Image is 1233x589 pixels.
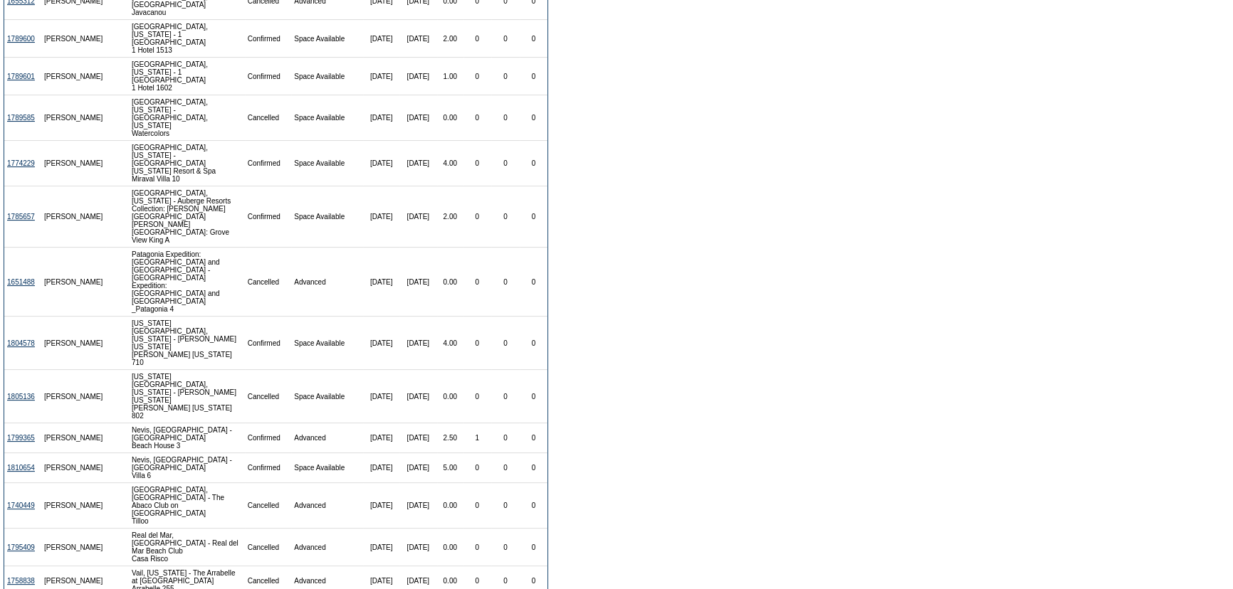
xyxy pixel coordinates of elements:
[520,58,547,95] td: 0
[463,453,491,483] td: 0
[41,141,106,186] td: [PERSON_NAME]
[491,370,520,423] td: 0
[129,529,245,566] td: Real del Mar, [GEOGRAPHIC_DATA] - Real del Mar Beach Club Casa Risco
[129,20,245,58] td: [GEOGRAPHIC_DATA], [US_STATE] - 1 [GEOGRAPHIC_DATA] 1 Hotel 1513
[291,58,363,95] td: Space Available
[363,141,399,186] td: [DATE]
[463,483,491,529] td: 0
[437,95,463,141] td: 0.00
[399,317,437,370] td: [DATE]
[7,577,35,585] a: 1758838
[245,186,292,248] td: Confirmed
[399,95,437,141] td: [DATE]
[291,483,363,529] td: Advanced
[7,35,35,43] a: 1789600
[7,543,35,551] a: 1795409
[491,186,520,248] td: 0
[463,95,491,141] td: 0
[463,20,491,58] td: 0
[291,453,363,483] td: Space Available
[41,20,106,58] td: [PERSON_NAME]
[520,20,547,58] td: 0
[399,58,437,95] td: [DATE]
[129,317,245,370] td: [US_STATE][GEOGRAPHIC_DATA], [US_STATE] - [PERSON_NAME] [US_STATE] [PERSON_NAME] [US_STATE] 710
[7,339,35,347] a: 1804578
[129,141,245,186] td: [GEOGRAPHIC_DATA], [US_STATE] - [GEOGRAPHIC_DATA] [US_STATE] Resort & Spa Miraval Villa 10
[291,423,363,453] td: Advanced
[463,58,491,95] td: 0
[363,317,399,370] td: [DATE]
[245,95,292,141] td: Cancelled
[291,20,363,58] td: Space Available
[437,483,463,529] td: 0.00
[129,58,245,95] td: [GEOGRAPHIC_DATA], [US_STATE] - 1 [GEOGRAPHIC_DATA] 1 Hotel 1602
[491,529,520,566] td: 0
[7,278,35,286] a: 1651488
[41,248,106,317] td: [PERSON_NAME]
[399,529,437,566] td: [DATE]
[291,370,363,423] td: Space Available
[491,317,520,370] td: 0
[437,453,463,483] td: 5.00
[41,529,106,566] td: [PERSON_NAME]
[363,95,399,141] td: [DATE]
[520,95,547,141] td: 0
[245,483,292,529] td: Cancelled
[399,453,437,483] td: [DATE]
[520,483,547,529] td: 0
[7,213,35,221] a: 1785657
[520,453,547,483] td: 0
[520,186,547,248] td: 0
[437,317,463,370] td: 4.00
[7,73,35,80] a: 1789601
[491,141,520,186] td: 0
[437,20,463,58] td: 2.00
[129,370,245,423] td: [US_STATE][GEOGRAPHIC_DATA], [US_STATE] - [PERSON_NAME] [US_STATE] [PERSON_NAME] [US_STATE] 802
[41,453,106,483] td: [PERSON_NAME]
[41,483,106,529] td: [PERSON_NAME]
[399,370,437,423] td: [DATE]
[41,423,106,453] td: [PERSON_NAME]
[245,20,292,58] td: Confirmed
[520,529,547,566] td: 0
[245,141,292,186] td: Confirmed
[245,248,292,317] td: Cancelled
[437,370,463,423] td: 0.00
[520,370,547,423] td: 0
[463,317,491,370] td: 0
[245,453,292,483] td: Confirmed
[399,20,437,58] td: [DATE]
[399,186,437,248] td: [DATE]
[463,248,491,317] td: 0
[245,317,292,370] td: Confirmed
[7,159,35,167] a: 1774229
[520,248,547,317] td: 0
[520,141,547,186] td: 0
[491,20,520,58] td: 0
[7,434,35,442] a: 1799365
[520,317,547,370] td: 0
[399,423,437,453] td: [DATE]
[363,483,399,529] td: [DATE]
[129,186,245,248] td: [GEOGRAPHIC_DATA], [US_STATE] - Auberge Resorts Collection: [PERSON_NAME][GEOGRAPHIC_DATA] [PERSO...
[291,186,363,248] td: Space Available
[399,141,437,186] td: [DATE]
[363,20,399,58] td: [DATE]
[245,370,292,423] td: Cancelled
[363,248,399,317] td: [DATE]
[463,423,491,453] td: 1
[291,248,363,317] td: Advanced
[363,423,399,453] td: [DATE]
[41,95,106,141] td: [PERSON_NAME]
[7,114,35,122] a: 1789585
[129,483,245,529] td: [GEOGRAPHIC_DATA], [GEOGRAPHIC_DATA] - The Abaco Club on [GEOGRAPHIC_DATA] Tilloo
[7,393,35,400] a: 1805136
[245,529,292,566] td: Cancelled
[491,248,520,317] td: 0
[129,453,245,483] td: Nevis, [GEOGRAPHIC_DATA] - [GEOGRAPHIC_DATA] Villa 6
[437,141,463,186] td: 4.00
[363,453,399,483] td: [DATE]
[463,141,491,186] td: 0
[491,453,520,483] td: 0
[291,95,363,141] td: Space Available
